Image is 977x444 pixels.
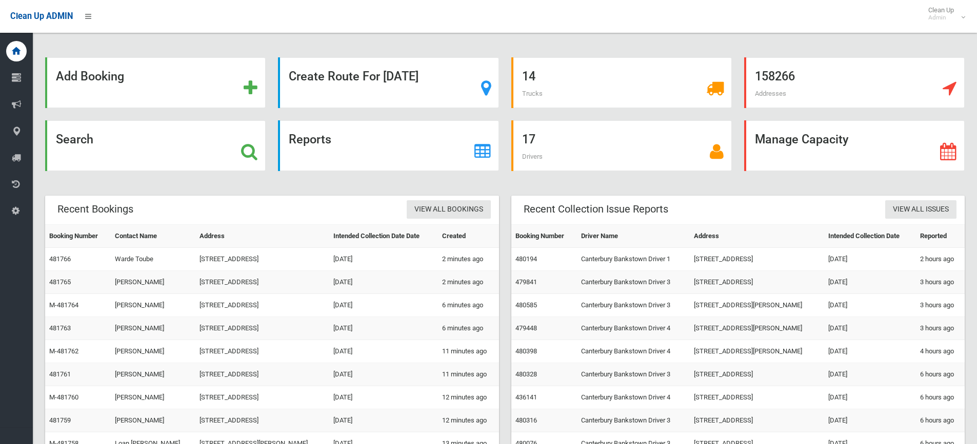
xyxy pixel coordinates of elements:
[824,294,916,317] td: [DATE]
[10,11,73,21] span: Clean Up ADMIN
[438,317,499,340] td: 6 minutes ago
[49,347,78,355] a: M-481762
[916,294,965,317] td: 3 hours ago
[195,248,329,271] td: [STREET_ADDRESS]
[923,6,964,22] span: Clean Up
[515,301,537,309] a: 480585
[278,57,499,108] a: Create Route For [DATE]
[195,225,329,248] th: Address
[515,416,537,424] a: 480316
[278,120,499,171] a: Reports
[744,120,965,171] a: Manage Capacity
[45,199,146,219] header: Recent Bookings
[45,57,266,108] a: Add Booking
[438,340,499,363] td: 11 minutes ago
[916,340,965,363] td: 4 hours ago
[438,363,499,386] td: 11 minutes ago
[329,340,438,363] td: [DATE]
[511,120,732,171] a: 17 Drivers
[824,317,916,340] td: [DATE]
[755,132,848,146] strong: Manage Capacity
[49,278,71,286] a: 481765
[45,120,266,171] a: Search
[824,363,916,386] td: [DATE]
[577,317,690,340] td: Canterbury Bankstown Driver 4
[577,340,690,363] td: Canterbury Bankstown Driver 4
[438,409,499,432] td: 12 minutes ago
[824,248,916,271] td: [DATE]
[755,69,795,83] strong: 158266
[511,57,732,108] a: 14 Trucks
[195,340,329,363] td: [STREET_ADDRESS]
[329,248,438,271] td: [DATE]
[329,271,438,294] td: [DATE]
[690,271,824,294] td: [STREET_ADDRESS]
[49,324,71,332] a: 481763
[438,271,499,294] td: 2 minutes ago
[111,409,195,432] td: [PERSON_NAME]
[577,294,690,317] td: Canterbury Bankstown Driver 3
[45,225,111,248] th: Booking Number
[690,386,824,409] td: [STREET_ADDRESS]
[111,317,195,340] td: [PERSON_NAME]
[329,409,438,432] td: [DATE]
[195,294,329,317] td: [STREET_ADDRESS]
[916,386,965,409] td: 6 hours ago
[916,409,965,432] td: 6 hours ago
[49,370,71,378] a: 481761
[195,386,329,409] td: [STREET_ADDRESS]
[577,409,690,432] td: Canterbury Bankstown Driver 3
[824,225,916,248] th: Intended Collection Date
[49,301,78,309] a: M-481764
[195,409,329,432] td: [STREET_ADDRESS]
[49,393,78,401] a: M-481760
[438,225,499,248] th: Created
[522,90,543,97] span: Trucks
[577,271,690,294] td: Canterbury Bankstown Driver 3
[407,200,491,219] a: View All Bookings
[916,317,965,340] td: 3 hours ago
[111,271,195,294] td: [PERSON_NAME]
[111,340,195,363] td: [PERSON_NAME]
[438,248,499,271] td: 2 minutes ago
[511,199,681,219] header: Recent Collection Issue Reports
[515,324,537,332] a: 479448
[690,409,824,432] td: [STREET_ADDRESS]
[515,393,537,401] a: 436141
[329,317,438,340] td: [DATE]
[577,248,690,271] td: Canterbury Bankstown Driver 1
[515,370,537,378] a: 480328
[690,340,824,363] td: [STREET_ADDRESS][PERSON_NAME]
[690,225,824,248] th: Address
[824,386,916,409] td: [DATE]
[916,271,965,294] td: 3 hours ago
[56,69,124,83] strong: Add Booking
[515,347,537,355] a: 480398
[577,225,690,248] th: Driver Name
[885,200,956,219] a: View All Issues
[577,363,690,386] td: Canterbury Bankstown Driver 3
[577,386,690,409] td: Canterbury Bankstown Driver 4
[755,90,786,97] span: Addresses
[56,132,93,146] strong: Search
[824,409,916,432] td: [DATE]
[329,294,438,317] td: [DATE]
[916,363,965,386] td: 6 hours ago
[111,225,195,248] th: Contact Name
[690,248,824,271] td: [STREET_ADDRESS]
[690,294,824,317] td: [STREET_ADDRESS][PERSON_NAME]
[824,340,916,363] td: [DATE]
[916,248,965,271] td: 2 hours ago
[522,69,535,83] strong: 14
[916,225,965,248] th: Reported
[515,255,537,263] a: 480194
[49,416,71,424] a: 481759
[824,271,916,294] td: [DATE]
[522,153,543,160] span: Drivers
[289,69,418,83] strong: Create Route For [DATE]
[289,132,331,146] strong: Reports
[195,317,329,340] td: [STREET_ADDRESS]
[690,363,824,386] td: [STREET_ADDRESS]
[195,271,329,294] td: [STREET_ADDRESS]
[511,225,577,248] th: Booking Number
